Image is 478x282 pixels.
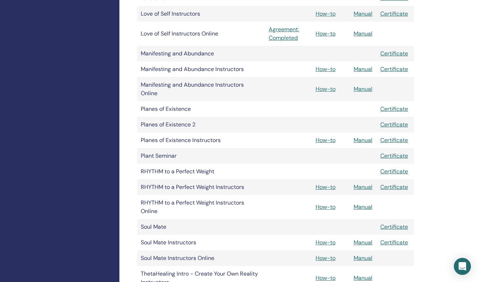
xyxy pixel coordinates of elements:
[137,46,265,61] td: Manifesting and Abundance
[380,105,408,113] a: Certificate
[380,183,408,191] a: Certificate
[316,85,335,93] a: How-to
[137,195,265,219] td: RHYTHM to a Perfect Weight Instructors Online
[137,179,265,195] td: RHYTHM to a Perfect Weight Instructors
[137,250,265,266] td: Soul Mate Instructors Online
[354,30,372,37] a: Manual
[316,203,335,211] a: How-to
[380,121,408,128] a: Certificate
[137,22,265,46] td: Love of Self Instructors Online
[380,136,408,144] a: Certificate
[354,10,372,17] a: Manual
[137,235,265,250] td: Soul Mate Instructors
[316,239,335,246] a: How-to
[380,10,408,17] a: Certificate
[137,117,265,132] td: Planes of Existence 2
[137,61,265,77] td: Manifesting and Abundance Instructors
[380,239,408,246] a: Certificate
[316,183,335,191] a: How-to
[316,65,335,73] a: How-to
[354,65,372,73] a: Manual
[137,77,265,101] td: Manifesting and Abundance Instructors Online
[137,101,265,117] td: Planes of Existence
[380,152,408,159] a: Certificate
[316,254,335,262] a: How-to
[454,258,471,275] div: Open Intercom Messenger
[137,132,265,148] td: Planes of Existence Instructors
[137,148,265,164] td: Plant Seminar
[354,85,372,93] a: Manual
[316,136,335,144] a: How-to
[269,25,308,42] a: Agreement: Completed
[380,50,408,57] a: Certificate
[316,274,335,282] a: How-to
[354,254,372,262] a: Manual
[354,274,372,282] a: Manual
[137,6,265,22] td: Love of Self Instructors
[354,239,372,246] a: Manual
[316,10,335,17] a: How-to
[316,30,335,37] a: How-to
[380,65,408,73] a: Certificate
[137,164,265,179] td: RHYTHM to a Perfect Weight
[354,203,372,211] a: Manual
[354,136,372,144] a: Manual
[137,219,265,235] td: Soul Mate
[380,223,408,231] a: Certificate
[354,183,372,191] a: Manual
[380,168,408,175] a: Certificate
